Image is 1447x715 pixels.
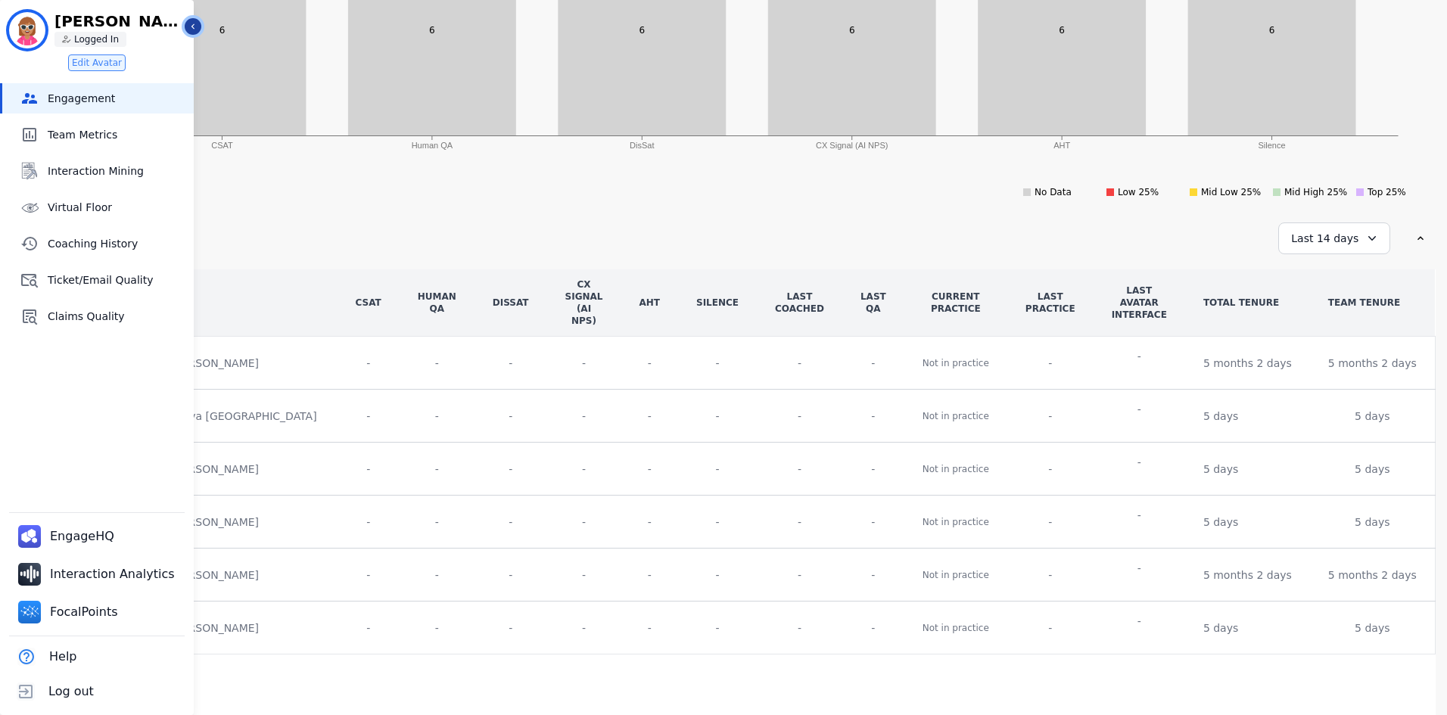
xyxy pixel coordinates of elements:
[1328,567,1417,583] div: 5 months 2 days
[816,141,888,150] text: CX Signal (AI NPS)
[696,354,739,372] div: -
[1025,409,1075,424] div: -
[1328,356,1417,371] div: 5 months 2 days
[1355,462,1389,477] div: 5 days
[418,291,456,315] div: Human QA
[923,291,989,315] div: CURRENT PRACTICE
[1118,187,1159,197] text: Low 25%
[356,297,381,309] div: CSAT
[68,54,126,71] button: Edit Avatar
[2,265,194,295] a: Ticket/Email Quality
[2,228,194,259] a: Coaching History
[565,460,603,478] div: -
[639,297,660,309] div: AHT
[48,272,188,288] span: Ticket/Email Quality
[1201,187,1261,197] text: Mid Low 25%
[9,674,97,709] button: Log out
[775,356,824,371] div: -
[493,513,529,531] div: -
[48,682,94,701] span: Log out
[1053,141,1070,150] text: AHT
[1203,356,1292,371] div: 5 months 2 days
[1355,620,1389,636] div: 5 days
[1284,187,1347,197] text: Mid High 25%
[1203,567,1292,583] div: 5 months 2 days
[923,514,989,530] p: Not in practice
[860,291,886,315] div: LAST QA
[493,297,529,309] div: DisSat
[1258,141,1285,150] text: Silence
[639,407,660,425] div: -
[565,407,603,425] div: -
[1367,187,1406,197] text: Top 25%
[171,514,265,530] p: [PERSON_NAME]
[1137,508,1141,523] div: -
[171,356,265,371] p: [PERSON_NAME]
[1025,514,1075,530] div: -
[639,354,660,372] div: -
[1137,561,1141,576] div: -
[493,566,529,584] div: -
[2,120,194,150] a: Team Metrics
[48,236,188,251] span: Coaching History
[1025,462,1075,477] div: -
[1112,284,1167,321] div: LAST AVATAR INTERFACE
[418,460,456,478] div: -
[356,619,381,637] div: -
[9,12,45,48] img: Bordered avatar
[565,354,603,372] div: -
[1137,402,1141,417] div: -
[860,462,886,477] div: -
[630,141,654,150] text: DisSat
[1025,291,1075,315] div: LAST PRACTICE
[49,648,76,666] span: Help
[429,25,435,36] text: 6
[923,567,989,583] p: Not in practice
[1059,25,1065,36] text: 6
[696,297,739,309] div: Silence
[2,301,194,331] a: Claims Quality
[50,527,117,546] span: EngageHQ
[493,407,529,425] div: -
[639,25,645,36] text: 6
[74,33,119,45] p: Logged In
[50,603,121,621] span: FocalPoints
[418,513,456,531] div: -
[1328,297,1400,309] div: TEAM TENURE
[696,619,739,637] div: -
[1278,222,1390,254] div: Last 14 days
[493,460,529,478] div: -
[2,192,194,222] a: Virtual Floor
[48,91,188,106] span: Engagement
[1355,514,1389,530] div: 5 days
[1355,409,1389,424] div: 5 days
[2,83,194,113] a: Engagement
[1203,297,1279,309] div: TOTAL TENURE
[923,409,989,424] p: Not in practice
[923,356,989,371] p: Not in practice
[775,567,824,583] div: -
[775,409,824,424] div: -
[50,565,178,583] span: Interaction Analytics
[639,460,660,478] div: -
[418,407,456,425] div: -
[1025,567,1075,583] div: -
[356,407,381,425] div: -
[639,619,660,637] div: -
[696,407,739,425] div: -
[923,462,989,477] p: Not in practice
[54,14,183,29] p: [PERSON_NAME]
[418,354,456,372] div: -
[356,513,381,531] div: -
[775,620,824,636] div: -
[775,514,824,530] div: -
[860,567,886,583] div: -
[211,141,233,150] text: CSAT
[860,620,886,636] div: -
[565,619,603,637] div: -
[565,566,603,584] div: -
[2,156,194,186] a: Interaction Mining
[12,595,127,630] a: FocalPoints
[1137,455,1141,470] div: -
[923,620,989,636] p: Not in practice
